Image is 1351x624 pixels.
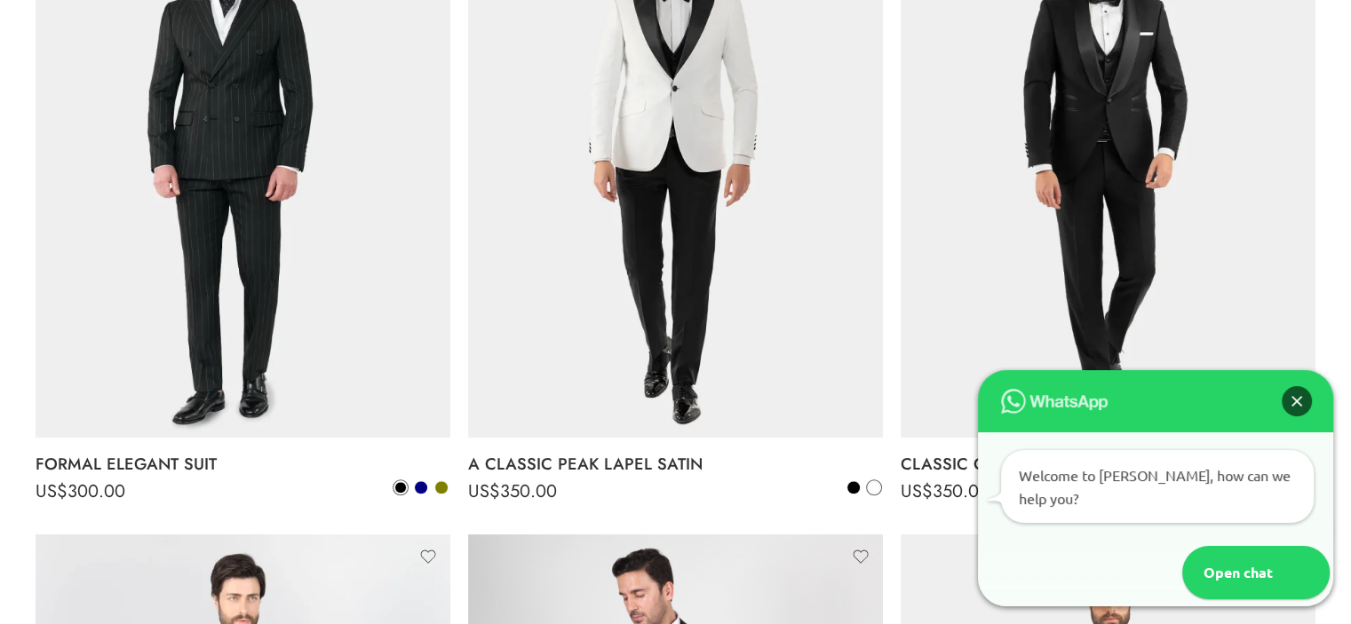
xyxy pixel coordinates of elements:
[866,479,882,495] a: White
[1182,546,1276,599] div: Open chat
[901,478,933,504] span: US$
[36,478,125,504] bdi: 300.00
[468,446,883,482] a: A CLASSIC PEAK LAPEL SATIN
[846,479,862,495] a: Black
[901,446,1315,482] a: CLASSIC COL CHAL SLIGHTED
[468,478,557,504] bdi: 350.00
[1001,450,1314,523] div: Welcome to [PERSON_NAME], how can we help you?
[468,478,500,504] span: US$
[393,479,409,495] a: Black
[433,479,449,495] a: Olive
[36,478,68,504] span: US$
[1182,546,1330,599] div: Open chat
[413,479,429,495] a: Navy
[901,478,989,504] bdi: 350.00
[36,446,450,482] a: FORMAL ELEGANT SUIT
[1282,386,1312,416] div: Close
